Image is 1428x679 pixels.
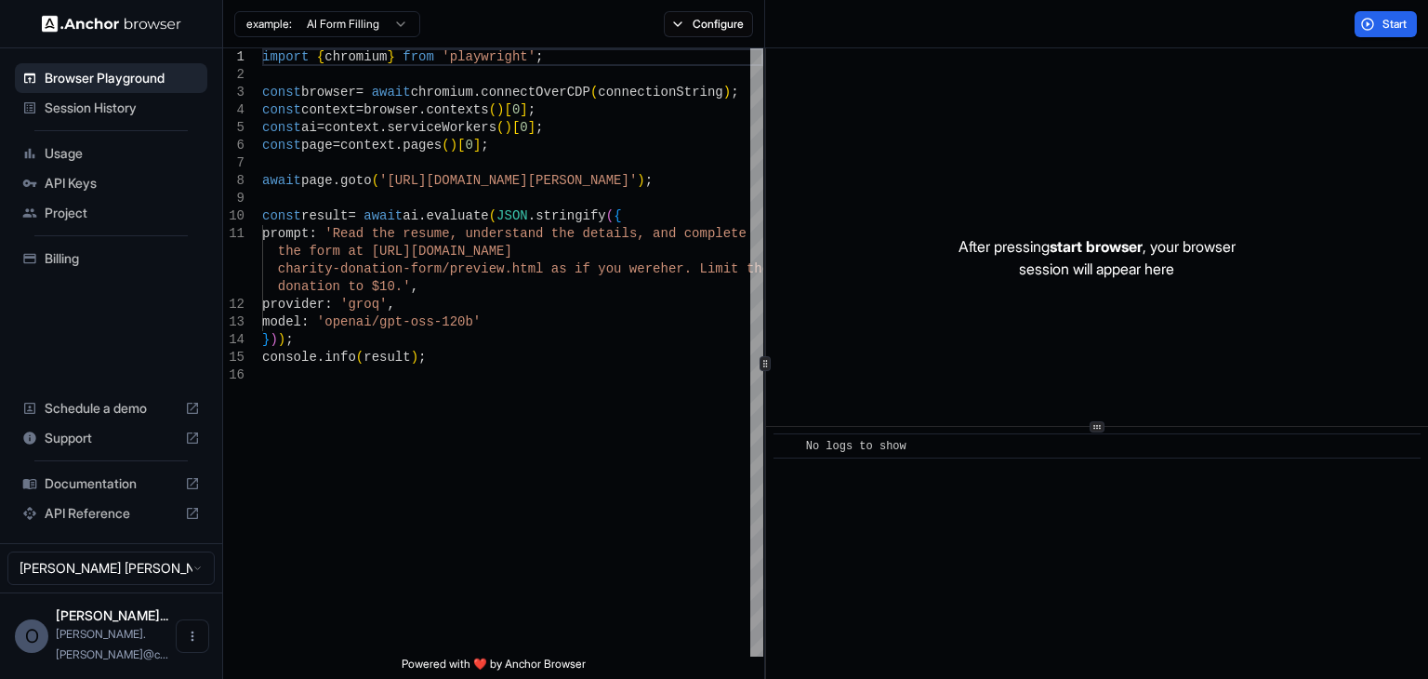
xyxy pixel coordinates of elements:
span: console [262,350,317,365]
span: Billing [45,249,200,268]
span: { [614,208,621,223]
span: ; [535,49,543,64]
span: [ [457,138,465,153]
span: info [324,350,356,365]
span: ) [411,350,418,365]
span: const [262,208,301,223]
div: 14 [223,331,245,349]
span: Start [1382,17,1408,32]
div: Billing [15,244,207,273]
div: 16 [223,366,245,384]
span: = [317,120,324,135]
span: ] [473,138,481,153]
div: 1 [223,48,245,66]
span: : [309,226,316,241]
span: . [317,350,324,365]
span: ; [645,173,653,188]
span: } [387,49,394,64]
span: = [356,102,364,117]
span: API Reference [45,504,178,523]
span: from [403,49,434,64]
span: No logs to show [806,440,906,453]
div: 8 [223,172,245,190]
span: ) [637,173,644,188]
p: After pressing , your browser session will appear here [959,235,1236,280]
span: Browser Playground [45,69,200,87]
span: her. Limit the [660,261,770,276]
span: ( [442,138,449,153]
span: serviceWorkers [387,120,496,135]
span: Documentation [45,474,178,493]
span: connectOverCDP [481,85,590,100]
span: browser [364,102,418,117]
span: ai [301,120,317,135]
span: . [528,208,535,223]
span: start browser [1050,237,1143,256]
span: provider [262,297,324,312]
button: Open menu [176,619,209,653]
span: example: [246,17,292,32]
div: 6 [223,137,245,154]
span: 'Read the resume, understand the details, and comp [324,226,715,241]
span: await [364,208,403,223]
span: ) [723,85,731,100]
span: . [395,138,403,153]
span: context [301,102,356,117]
span: { [317,49,324,64]
span: browser [301,85,356,100]
span: [ [512,120,520,135]
span: = [333,138,340,153]
span: 0 [520,120,527,135]
span: context [324,120,379,135]
span: ( [356,350,364,365]
span: ; [535,120,543,135]
span: pages [403,138,442,153]
span: connectionString [598,85,722,100]
div: 11 [223,225,245,243]
span: chromium [411,85,473,100]
span: } [262,332,270,347]
span: await [372,85,411,100]
span: result [301,208,348,223]
span: ( [489,102,496,117]
span: 0 [465,138,472,153]
span: . [418,102,426,117]
span: ( [372,173,379,188]
span: ) [450,138,457,153]
span: '[URL][DOMAIN_NAME][PERSON_NAME]' [379,173,637,188]
span: donation to $10.' [278,279,411,294]
div: 10 [223,207,245,225]
span: 'groq' [340,297,387,312]
div: Browser Playground [15,63,207,93]
div: 9 [223,190,245,207]
span: . [333,173,340,188]
span: : [324,297,332,312]
span: Powered with ❤️ by Anchor Browser [402,657,586,679]
span: ) [504,120,511,135]
div: Schedule a demo [15,393,207,423]
div: Support [15,423,207,453]
div: API Keys [15,168,207,198]
div: Session History [15,93,207,123]
span: ai [403,208,418,223]
span: the form at [URL][DOMAIN_NAME] [278,244,512,259]
span: goto [340,173,372,188]
span: Usage [45,144,200,163]
span: omar.bolanos@cariai.com [56,627,168,661]
span: prompt [262,226,309,241]
span: 'openai/gpt-oss-120b' [317,314,481,329]
span: , [387,297,394,312]
span: evaluate [426,208,488,223]
span: ; [285,332,293,347]
span: JSON [496,208,528,223]
span: await [262,173,301,188]
span: import [262,49,309,64]
div: O [15,619,48,653]
div: API Reference [15,499,207,528]
span: const [262,120,301,135]
span: API Keys [45,174,200,193]
span: Support [45,429,178,447]
span: Project [45,204,200,222]
span: ) [270,332,277,347]
span: ) [496,102,504,117]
